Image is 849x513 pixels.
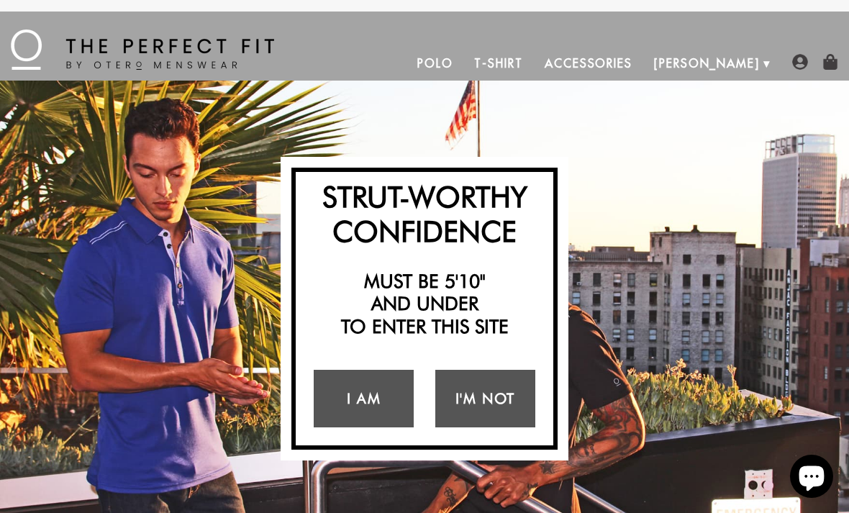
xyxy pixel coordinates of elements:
a: I'm Not [435,370,535,427]
a: I Am [314,370,414,427]
a: Polo [407,46,464,81]
img: user-account-icon.png [792,54,808,70]
a: T-Shirt [463,46,533,81]
h2: Must be 5'10" and under to enter this site [303,270,546,337]
a: Accessories [534,46,643,81]
a: [PERSON_NAME] [643,46,771,81]
inbox-online-store-chat: Shopify online store chat [786,455,837,501]
h2: Strut-Worthy Confidence [303,179,546,248]
img: The Perfect Fit - by Otero Menswear - Logo [11,29,274,70]
img: shopping-bag-icon.png [822,54,838,70]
